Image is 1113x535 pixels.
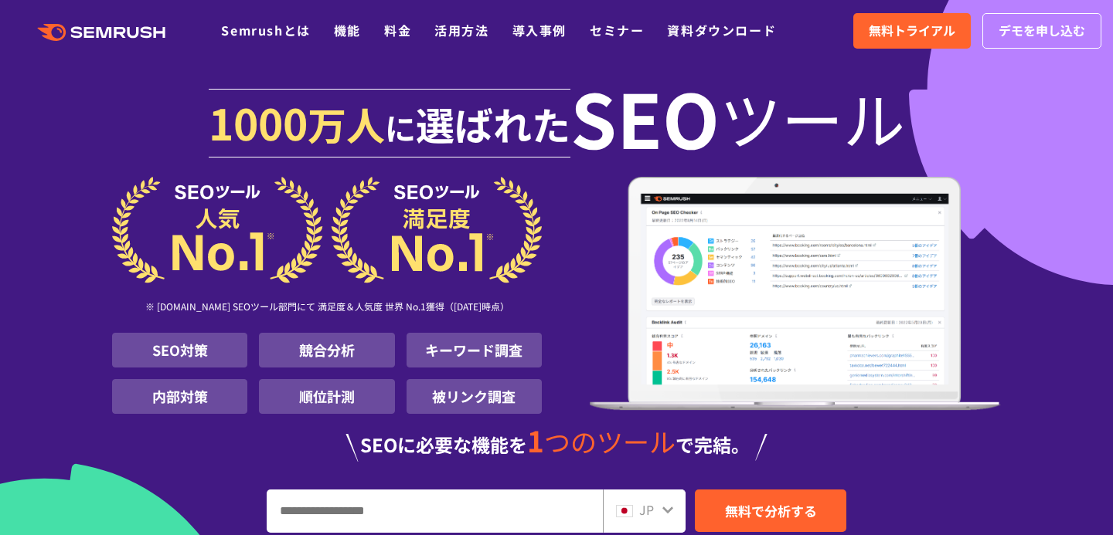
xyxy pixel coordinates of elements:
input: URL、キーワードを入力してください [267,490,602,532]
a: 活用方法 [434,21,488,39]
div: SEOに必要な機能を [112,426,1001,462]
li: キーワード調査 [407,333,542,367]
span: 選ばれた [416,96,570,151]
a: セミナー [590,21,644,39]
span: つのツール [544,422,676,460]
li: 内部対策 [112,379,247,414]
a: 無料で分析する [695,489,846,532]
a: 資料ダウンロード [667,21,776,39]
li: 競合分析 [259,333,394,367]
span: 1000 [209,91,308,153]
span: 万人 [308,96,385,151]
a: 機能 [334,21,361,39]
a: デモを申し込む [982,13,1101,49]
span: 無料トライアル [869,21,955,41]
li: 順位計測 [259,379,394,414]
a: Semrushとは [221,21,310,39]
li: 被リンク調査 [407,379,542,414]
span: デモを申し込む [999,21,1085,41]
div: ※ [DOMAIN_NAME] SEOツール部門にて 満足度＆人気度 世界 No.1獲得（[DATE]時点） [112,283,542,333]
li: SEO対策 [112,333,247,367]
a: 料金 [384,21,411,39]
span: SEO [570,86,720,148]
a: 導入事例 [512,21,567,39]
span: 無料で分析する [725,501,817,520]
span: JP [639,500,654,519]
span: で完結。 [676,431,750,458]
a: 無料トライアル [853,13,971,49]
span: ツール [720,86,905,148]
span: 1 [527,419,544,461]
span: に [385,105,416,150]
